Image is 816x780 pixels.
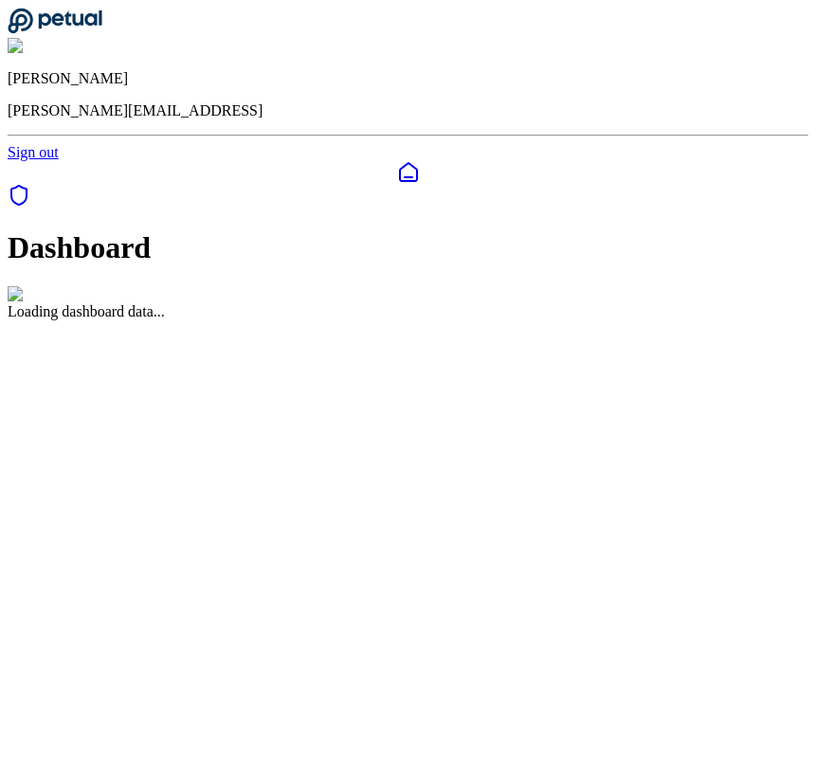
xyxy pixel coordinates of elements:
a: SOC [8,184,808,210]
div: Loading dashboard data... [8,303,808,320]
a: Sign out [8,144,59,160]
img: James Lee [8,38,86,55]
a: Go to Dashboard [8,21,102,37]
a: Dashboard [8,161,808,184]
h1: Dashboard [8,230,808,265]
p: [PERSON_NAME] [8,70,808,87]
img: Logo [8,286,55,303]
p: [PERSON_NAME][EMAIL_ADDRESS] [8,102,808,119]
